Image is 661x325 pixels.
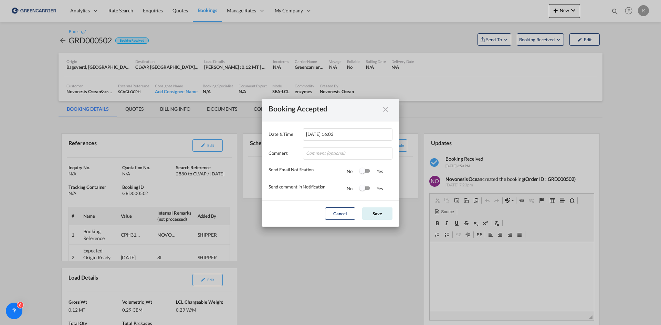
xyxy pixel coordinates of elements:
[362,207,392,220] button: Save
[370,168,384,175] div: Yes
[269,150,300,156] label: Comment
[269,106,380,114] div: Booking Accepted
[269,183,347,194] div: Send comment in Notification
[370,185,384,192] div: Yes
[325,207,355,220] button: Cancel
[262,99,399,227] md-dialog: Date & ...
[303,147,392,160] input: Comment (optional)
[359,166,370,176] md-switch: Switch 1
[269,166,347,176] div: Send Email Notification
[347,185,359,192] div: No
[381,108,390,117] md-icon: icon-close fg-AAA8AD cursor
[7,7,157,14] body: Editor, editor2
[347,168,359,175] div: No
[303,128,392,141] input: Enter Date & Time
[359,183,370,194] md-switch: Switch 2
[269,131,300,138] label: Date & Time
